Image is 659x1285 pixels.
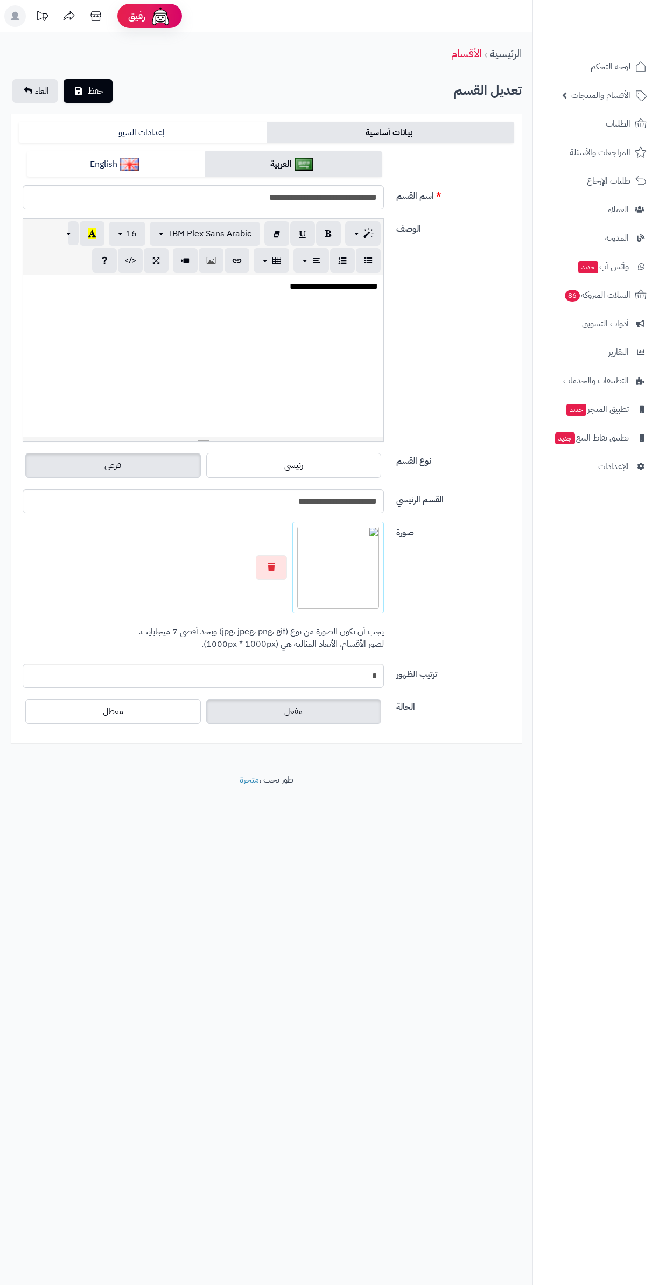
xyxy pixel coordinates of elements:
[539,368,653,394] a: التطبيقات والخدمات
[608,345,629,360] span: التقارير
[539,311,653,337] a: أدوات التسويق
[35,85,49,97] span: الغاء
[554,430,629,445] span: تطبيق نقاط البيع
[539,225,653,251] a: المدونة
[571,88,630,103] span: الأقسام والمنتجات
[539,168,653,194] a: طلبات الإرجاع
[577,259,629,274] span: وآتس آب
[451,45,481,61] a: الأقسام
[565,290,580,302] span: 86
[555,432,575,444] span: جديد
[565,402,629,417] span: تطبيق المتجر
[64,79,113,103] button: حفظ
[12,79,58,103] a: الغاء
[563,373,629,388] span: التطبيقات والخدمات
[605,231,629,246] span: المدونة
[539,197,653,222] a: العملاء
[392,522,518,539] label: صورة
[587,173,630,188] span: طلبات الإرجاع
[539,282,653,308] a: السلات المتروكة86
[539,139,653,165] a: المراجعات والأسئلة
[591,59,630,74] span: لوحة التحكم
[267,122,514,143] a: بيانات أساسية
[126,227,137,240] span: 16
[109,222,145,246] button: 16
[454,81,522,100] b: تعديل القسم
[566,404,586,416] span: جديد
[490,45,522,61] a: الرئيسية
[539,339,653,365] a: التقارير
[539,425,653,451] a: تطبيق نقاط البيعجديد
[284,459,303,472] span: رئيسي
[570,145,630,160] span: المراجعات والأسئلة
[582,316,629,331] span: أدوات التسويق
[23,626,384,651] p: يجب أن تكون الصورة من نوع (jpg، jpeg، png، gif) وبحد أقصى 7 ميجابايت. لصور الأقسام، الأبعاد المثا...
[169,227,251,240] span: IBM Plex Sans Arabic
[103,705,123,718] span: معطل
[297,527,379,609] img: ENGINE%20CLEANING.jpg
[539,111,653,137] a: الطلبات
[27,151,205,178] a: English
[392,489,518,506] label: القسم الرئيسي
[392,664,518,681] label: ترتيب الظهور
[539,54,653,80] a: لوحة التحكم
[205,151,382,178] a: العربية
[104,459,121,472] span: فرعى
[539,453,653,479] a: الإعدادات
[392,218,518,235] label: الوصف
[392,696,518,714] label: الحالة
[128,10,145,23] span: رفيق
[284,705,303,718] span: مفعل
[578,261,598,273] span: جديد
[539,254,653,280] a: وآتس آبجديد
[150,5,171,27] img: ai-face.png
[598,459,629,474] span: الإعدادات
[120,158,139,171] img: English
[240,773,259,786] a: متجرة
[539,396,653,422] a: تطبيق المتجرجديد
[88,85,104,97] span: حفظ
[295,158,313,171] img: العربية
[608,202,629,217] span: العملاء
[29,5,55,30] a: تحديثات المنصة
[150,222,260,246] button: IBM Plex Sans Arabic
[606,116,630,131] span: الطلبات
[392,450,518,467] label: نوع القسم
[564,288,630,303] span: السلات المتروكة
[392,185,518,202] label: اسم القسم
[19,122,267,143] a: إعدادات السيو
